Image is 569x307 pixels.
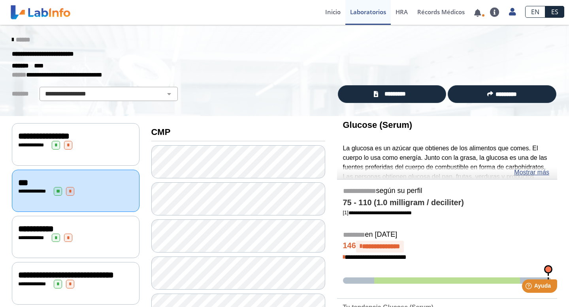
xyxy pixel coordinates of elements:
h5: según su perfil [343,187,552,196]
h4: 75 - 110 (1.0 milligram / deciliter) [343,198,552,208]
b: CMP [151,127,171,137]
b: Glucose (Serum) [343,120,413,130]
iframe: Help widget launcher [499,276,560,298]
span: HRA [396,8,408,16]
a: EN [525,6,545,18]
a: Mostrar más [514,168,549,177]
a: ES [545,6,564,18]
a: [1] [343,210,412,215]
h5: en [DATE] [343,230,552,240]
h4: 146 [343,241,552,253]
p: La glucosa es un azúcar que obtienes de los alimentos que comes. El cuerpo lo usa como energía. J... [343,144,552,219]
